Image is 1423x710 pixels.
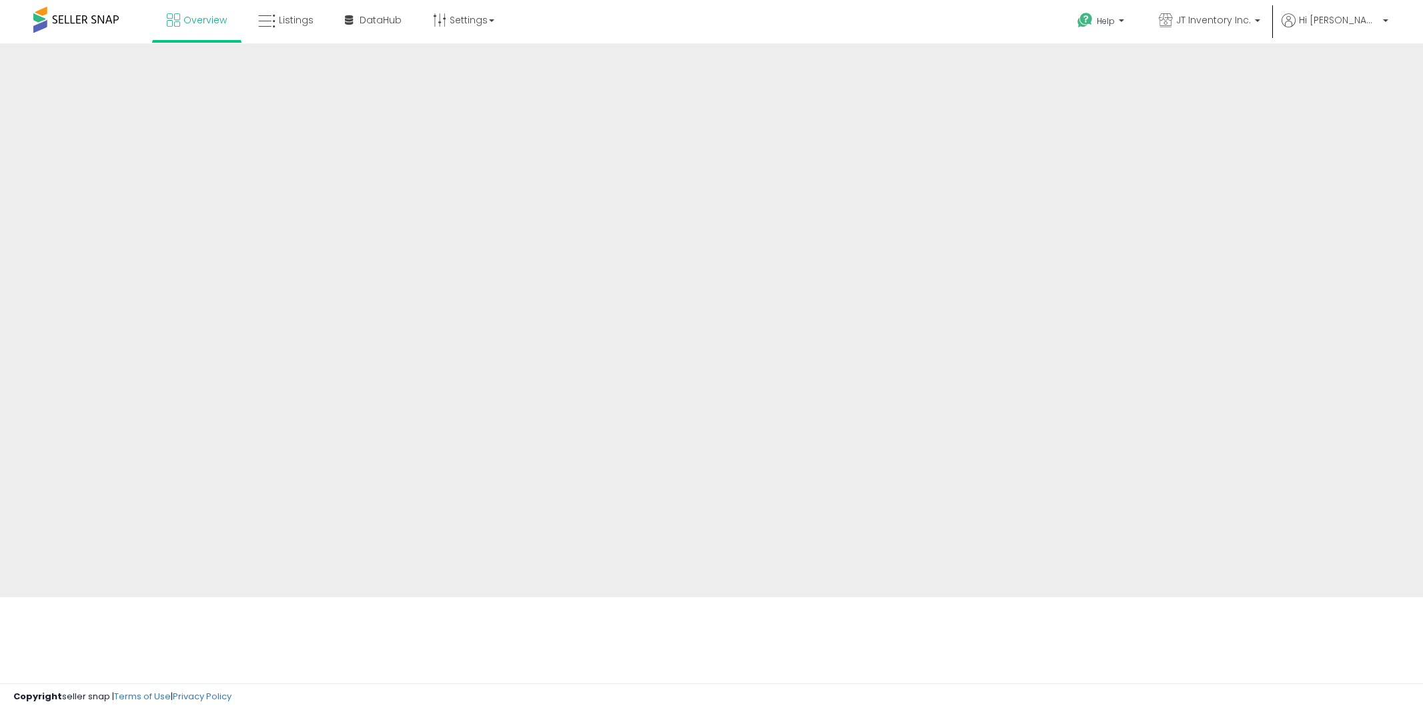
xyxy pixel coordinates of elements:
[1097,15,1115,27] span: Help
[1299,13,1379,27] span: Hi [PERSON_NAME]
[183,13,227,27] span: Overview
[279,13,314,27] span: Listings
[1282,13,1388,43] a: Hi [PERSON_NAME]
[360,13,402,27] span: DataHub
[1077,12,1093,29] i: Get Help
[1067,2,1137,43] a: Help
[1176,13,1251,27] span: JT Inventory Inc.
